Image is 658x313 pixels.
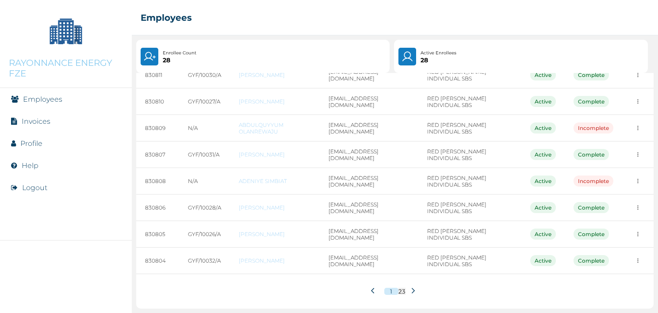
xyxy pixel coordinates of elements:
[418,62,521,88] td: RED [PERSON_NAME] INDIVIDUAL SBS
[179,141,230,168] td: GYF/10031/A
[631,201,645,214] button: more
[23,95,62,103] a: Employees
[179,168,230,195] td: N/A
[320,88,418,115] td: [EMAIL_ADDRESS][DOMAIN_NAME]
[418,168,521,195] td: RED [PERSON_NAME] INDIVIDUAL SBS
[384,288,398,295] button: 1
[320,221,418,248] td: [EMAIL_ADDRESS][DOMAIN_NAME]
[320,141,418,168] td: [EMAIL_ADDRESS][DOMAIN_NAME]
[418,248,521,274] td: RED [PERSON_NAME] INDIVIDUAL SBS
[320,115,418,141] td: [EMAIL_ADDRESS][DOMAIN_NAME]
[320,62,418,88] td: [EMAIL_ADDRESS][DOMAIN_NAME]
[239,98,311,105] a: [PERSON_NAME]
[163,50,196,57] p: Enrollee Count
[9,291,123,304] img: RelianceHMO's Logo
[631,121,645,135] button: more
[574,69,609,80] div: Complete
[136,141,179,168] td: 830807
[418,221,521,248] td: RED [PERSON_NAME] INDIVIDUAL SBS
[574,96,609,107] div: Complete
[530,149,556,160] div: Active
[320,248,418,274] td: [EMAIL_ADDRESS][DOMAIN_NAME]
[239,257,311,264] a: [PERSON_NAME]
[574,176,613,187] div: Incomplete
[398,288,402,295] button: 2
[44,9,88,53] img: Company
[574,122,613,134] div: Incomplete
[530,69,556,80] div: Active
[179,88,230,115] td: GYF/10027/A
[179,221,230,248] td: GYF/10026/A
[418,195,521,221] td: RED [PERSON_NAME] INDIVIDUAL SBS
[530,255,556,266] div: Active
[136,88,179,115] td: 830810
[141,12,192,23] h2: Employees
[631,227,645,241] button: more
[631,174,645,188] button: more
[418,115,521,141] td: RED [PERSON_NAME] INDIVIDUAL SBS
[530,176,556,187] div: Active
[136,221,179,248] td: 830805
[320,195,418,221] td: [EMAIL_ADDRESS][DOMAIN_NAME]
[136,62,179,88] td: 830811
[574,255,609,266] div: Complete
[179,248,230,274] td: GYF/10032/A
[574,149,609,160] div: Complete
[239,204,311,211] a: [PERSON_NAME]
[631,254,645,267] button: more
[631,68,645,82] button: more
[418,141,521,168] td: RED [PERSON_NAME] INDIVIDUAL SBS
[239,178,311,184] a: ADENIYE SIMBIAT
[401,50,414,63] img: User.4b94733241a7e19f64acd675af8f0752.svg
[179,62,230,88] td: GYF/10030/A
[530,229,556,240] div: Active
[22,183,47,192] button: Logout
[22,161,38,170] a: Help
[530,202,556,213] div: Active
[530,122,556,134] div: Active
[421,57,456,64] p: 28
[631,95,645,108] button: more
[631,148,645,161] button: more
[239,231,311,237] a: [PERSON_NAME]
[9,57,123,79] p: RAYONNANCE ENERGY FZE
[20,139,42,148] a: Profile
[530,96,556,107] div: Active
[136,195,179,221] td: 830806
[239,151,311,158] a: [PERSON_NAME]
[239,122,311,135] a: ABDULQUYYUM OLANREWAJU
[136,168,179,195] td: 830808
[136,248,179,274] td: 830804
[574,229,609,240] div: Complete
[179,195,230,221] td: GYF/10028/A
[136,115,179,141] td: 830809
[418,88,521,115] td: RED [PERSON_NAME] INDIVIDUAL SBS
[22,117,50,126] a: Invoices
[320,168,418,195] td: [EMAIL_ADDRESS][DOMAIN_NAME]
[143,50,156,63] img: UserPlus.219544f25cf47e120833d8d8fc4c9831.svg
[239,72,311,78] a: [PERSON_NAME]
[574,202,609,213] div: Complete
[421,50,456,57] p: Active Enrollees
[163,57,196,64] p: 28
[402,288,406,295] button: 3
[179,115,230,141] td: N/A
